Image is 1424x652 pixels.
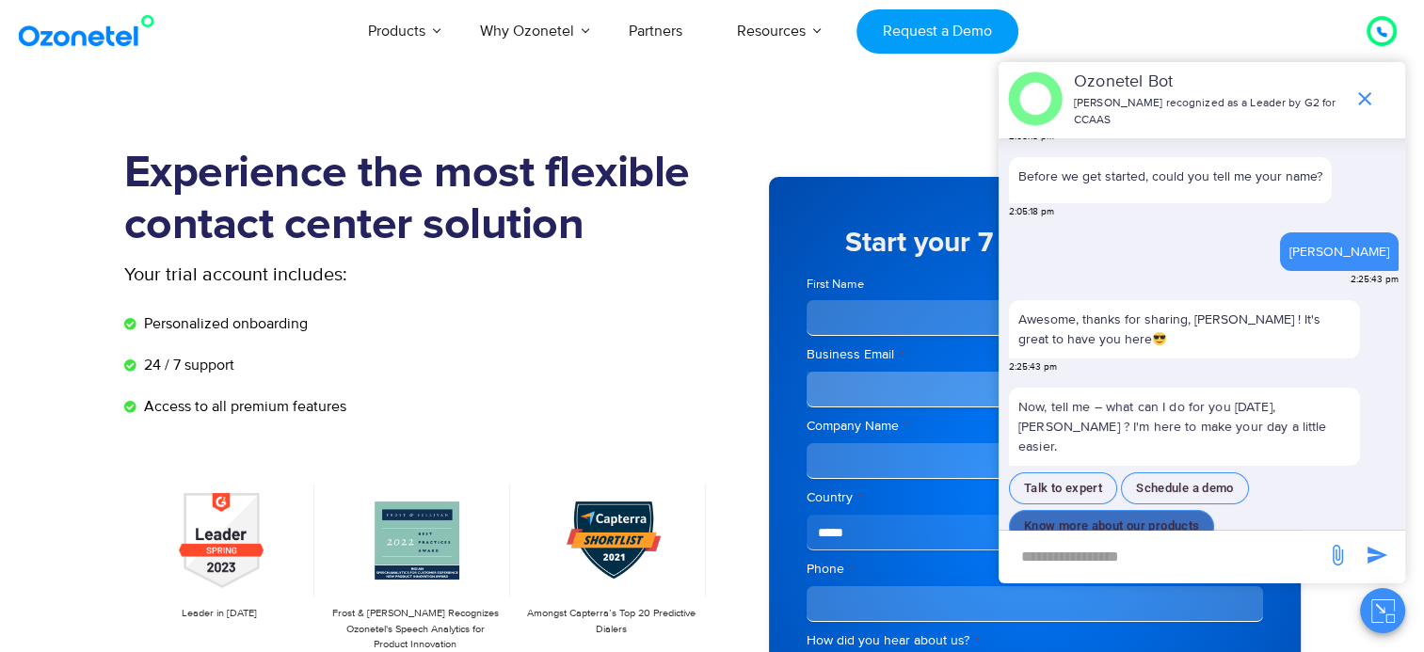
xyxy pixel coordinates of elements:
[1153,332,1166,345] img: 😎
[1351,273,1399,287] span: 2:25:43 pm
[807,229,1263,257] h5: Start your 7 day free trial now
[124,261,571,289] p: Your trial account includes:
[1360,588,1405,633] button: Close chat
[1346,80,1384,118] span: end chat or minimize
[525,606,696,637] p: Amongst Capterra’s Top 20 Predictive Dialers
[1018,167,1322,186] p: Before we get started, could you tell me your name?
[1008,540,1317,574] div: new-msg-input
[1009,472,1117,505] button: Talk to expert
[807,276,1030,294] label: First Name
[807,488,1263,507] label: Country
[1121,472,1249,505] button: Schedule a demo
[1074,95,1344,129] p: [PERSON_NAME] recognized as a Leader by G2 for CCAAS
[1009,388,1360,466] p: Now, tell me – what can I do for you [DATE], [PERSON_NAME] ? I'm here to make your day a little e...
[139,312,308,335] span: Personalized onboarding
[1289,242,1389,262] div: [PERSON_NAME]
[139,354,234,376] span: 24 / 7 support
[807,631,1263,650] label: How did you hear about us?
[1009,510,1214,543] button: Know more about our products
[807,417,1263,436] label: Company Name
[807,345,1263,364] label: Business Email
[807,560,1263,579] label: Phone
[1074,70,1344,95] p: Ozonetel Bot
[1319,536,1356,574] span: send message
[1018,310,1351,349] p: Awesome, thanks for sharing, [PERSON_NAME] ! It's great to have you here
[1358,536,1396,574] span: send message
[1009,205,1054,219] span: 2:05:18 pm
[124,148,712,251] h1: Experience the most flexible contact center solution
[1008,72,1063,126] img: header
[1009,360,1057,374] span: 2:25:43 pm
[139,395,346,418] span: Access to all premium features
[856,9,1017,54] a: Request a Demo
[134,606,305,622] p: Leader in [DATE]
